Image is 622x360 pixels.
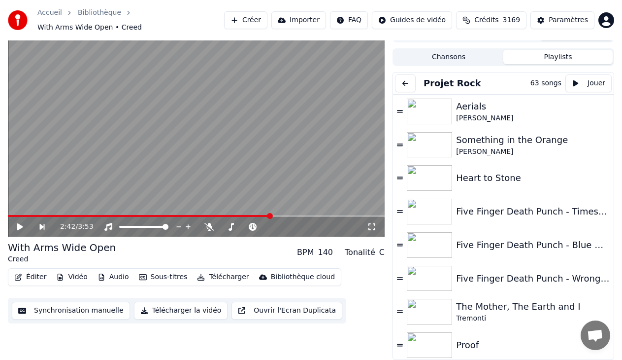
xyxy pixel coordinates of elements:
[456,171,610,185] div: Heart to Stone
[78,222,93,232] span: 3:53
[345,247,375,258] div: Tonalité
[456,314,610,324] div: Tremonti
[12,302,130,320] button: Synchronisation manuelle
[394,50,503,64] button: Chansons
[456,11,526,29] button: Crédits3169
[456,100,610,113] div: Aerials
[379,247,385,258] div: C
[10,270,50,284] button: Éditer
[224,11,267,29] button: Créer
[456,205,610,218] div: Five Finger Death Punch - Times Like These
[330,11,368,29] button: FAQ
[581,321,610,350] a: Ouvrir le chat
[134,302,228,320] button: Télécharger la vidéo
[530,78,561,88] div: 63 songs
[456,272,610,286] div: Five Finger Death Punch - Wrong Side Of Heaven
[503,15,521,25] span: 3169
[549,15,588,25] div: Paramètres
[456,300,610,314] div: The Mother, The Earth and I
[318,247,333,258] div: 140
[456,338,610,352] div: Proof
[8,241,116,254] div: With Arms Wide Open
[8,254,116,264] div: Creed
[52,270,91,284] button: Vidéo
[193,270,253,284] button: Télécharger
[60,222,75,232] span: 2:42
[60,222,84,232] div: /
[94,270,133,284] button: Audio
[565,74,612,92] button: Jouer
[456,238,610,252] div: Five Finger Death Punch - Blue On Black
[231,302,342,320] button: Ouvrir l'Ecran Duplicata
[271,11,326,29] button: Importer
[297,247,314,258] div: BPM
[474,15,498,25] span: Crédits
[456,113,610,123] div: [PERSON_NAME]
[372,11,452,29] button: Guides de vidéo
[503,50,613,64] button: Playlists
[78,8,121,18] a: Bibliothèque
[456,133,610,147] div: Something in the Orange
[456,147,610,157] div: [PERSON_NAME]
[37,8,224,33] nav: breadcrumb
[420,76,485,90] button: Projet Rock
[8,10,28,30] img: youka
[37,8,62,18] a: Accueil
[37,23,142,33] span: With Arms Wide Open • Creed
[271,272,335,282] div: Bibliothèque cloud
[530,11,594,29] button: Paramètres
[135,270,192,284] button: Sous-titres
